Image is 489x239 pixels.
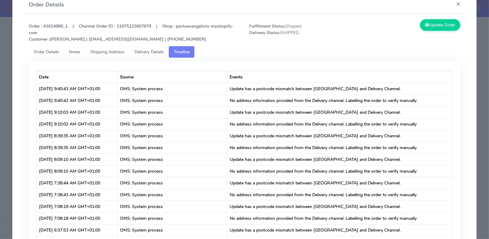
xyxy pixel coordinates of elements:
td: OMS: System process [117,142,227,153]
span: Delivery Details [134,49,164,55]
td: Update has a postcode mismatch between [GEOGRAPHIC_DATA] and Delivery Channel. [227,224,453,236]
td: No address information provided from the Delivery channel. Labelling the order to verify manually [227,118,453,130]
th: Source [117,71,227,83]
td: [DATE] 8:09:10 AM GMT+01:00 [36,153,117,165]
span: Shipped SHIPPED [244,23,355,42]
span: Shipping Address [90,49,125,55]
td: [DATE] 7:38:43 AM GMT+01:00 [36,189,117,201]
strong: Customer : [29,36,50,42]
td: No address information provided from the Delivery channel. Labelling the order to verify manually [227,189,453,201]
td: [DATE] 9:10:03 AM GMT+01:00 [36,106,117,118]
td: OMS: System process [117,83,227,95]
td: Update has a postcode mismatch between [GEOGRAPHIC_DATA] and Delivery Channel. [227,201,453,212]
td: OMS: System process [117,106,227,118]
td: No address information provided from the Delivery channel. Labelling the order to verify manually [227,142,453,153]
td: OMS: System process [117,118,227,130]
td: OMS: System process [117,165,227,177]
td: Update has a postcode mismatch between [GEOGRAPHIC_DATA] and Delivery Channel. [227,153,453,165]
td: [DATE] 9:40:42 AM GMT+01:00 [36,95,117,106]
th: Date [36,71,117,83]
strong: Fulfillment Status: [249,23,286,29]
td: [DATE] 8:09:10 AM GMT+01:00 [36,165,117,177]
td: [DATE] 9:40:43 AM GMT+01:00 [36,83,117,95]
ul: Tabs [29,46,460,58]
td: No address information provided from the Delivery channel. Labelling the order to verify manually [227,95,453,106]
span: Notes [69,49,80,55]
td: [DATE] 8:39:35 AM GMT+01:00 [36,130,117,142]
td: No address information provided from the Delivery channel. Labelling the order to verify manually [227,165,453,177]
button: Update Order [420,19,460,31]
span: Order Details [34,49,59,55]
td: [DATE] 8:39:35 AM GMT+01:00 [36,142,117,153]
span: Timeline [174,49,189,55]
td: Update has a postcode mismatch between [GEOGRAPHIC_DATA] and Delivery Channel. [227,106,453,118]
td: OMS: System process [117,224,227,236]
strong: Order : #1614980_1 | Channel Order ID : 11975223607679 | Shop : pastaevangelists-myshopify-com [P... [29,23,233,42]
td: OMS: System process [117,95,227,106]
td: [DATE] 7:08:18 AM GMT+01:00 [36,212,117,224]
td: OMS: System process [117,177,227,189]
td: No address information provided from the Delivery channel. Labelling the order to verify manually [227,212,453,224]
td: [DATE] 6:37:53 AM GMT+01:00 [36,224,117,236]
td: OMS: System process [117,189,227,201]
h4: Order Details [29,1,64,9]
td: [DATE] 7:08:19 AM GMT+01:00 [36,201,117,212]
td: OMS: System process [117,153,227,165]
td: OMS: System process [117,212,227,224]
strong: Delivery Status: [249,30,280,36]
td: OMS: System process [117,201,227,212]
td: OMS: System process [117,130,227,142]
td: [DATE] 9:10:02 AM GMT+01:00 [36,118,117,130]
td: Update has a postcode mismatch between [GEOGRAPHIC_DATA] and Delivery Channel. [227,130,453,142]
th: Events [227,71,453,83]
td: Update has a postcode mismatch between [GEOGRAPHIC_DATA] and Delivery Channel. [227,83,453,95]
td: Update has a postcode mismatch between [GEOGRAPHIC_DATA] and Delivery Channel. [227,177,453,189]
td: [DATE] 7:38:44 AM GMT+01:00 [36,177,117,189]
